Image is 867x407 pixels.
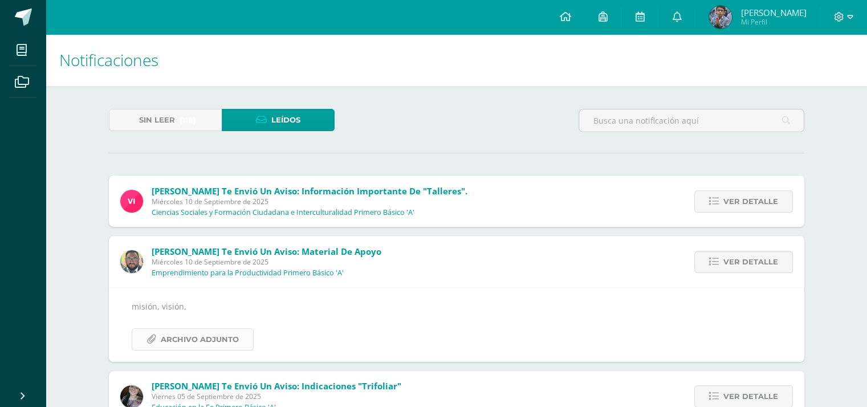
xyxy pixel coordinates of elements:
[152,268,344,278] p: Emprendimiento para la Productividad Primero Básico 'A'
[152,197,467,206] span: Miércoles 10 de Septiembre de 2025
[740,7,806,18] span: [PERSON_NAME]
[132,328,254,351] a: Archivo Adjunto
[723,386,778,407] span: Ver detalle
[152,257,381,267] span: Miércoles 10 de Septiembre de 2025
[139,109,175,131] span: Sin leer
[59,49,158,71] span: Notificaciones
[152,208,414,217] p: Ciencias Sociales y Formación Ciudadana e Interculturalidad Primero Básico 'A'
[152,185,467,197] span: [PERSON_NAME] te envió un aviso: Información importante de "Talleres".
[132,299,781,350] div: misión, visión,
[120,250,143,273] img: 712781701cd376c1a616437b5c60ae46.png
[152,380,401,392] span: [PERSON_NAME] te envió un aviso: Indicaciones "Trifoliar"
[120,190,143,213] img: bd6d0aa147d20350c4821b7c643124fa.png
[180,109,196,131] span: (118)
[271,109,300,131] span: Leídos
[152,392,401,401] span: Viernes 05 de Septiembre de 2025
[109,109,222,131] a: Sin leer(118)
[723,191,778,212] span: Ver detalle
[222,109,335,131] a: Leídos
[579,109,804,132] input: Busca una notificación aquí
[161,329,239,350] span: Archivo Adjunto
[709,6,732,29] img: 34ae280db9e2785e3b101873a78bf9a1.png
[723,251,778,272] span: Ver detalle
[152,246,381,257] span: [PERSON_NAME] te envió un aviso: Material de apoyo
[740,17,806,27] span: Mi Perfil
